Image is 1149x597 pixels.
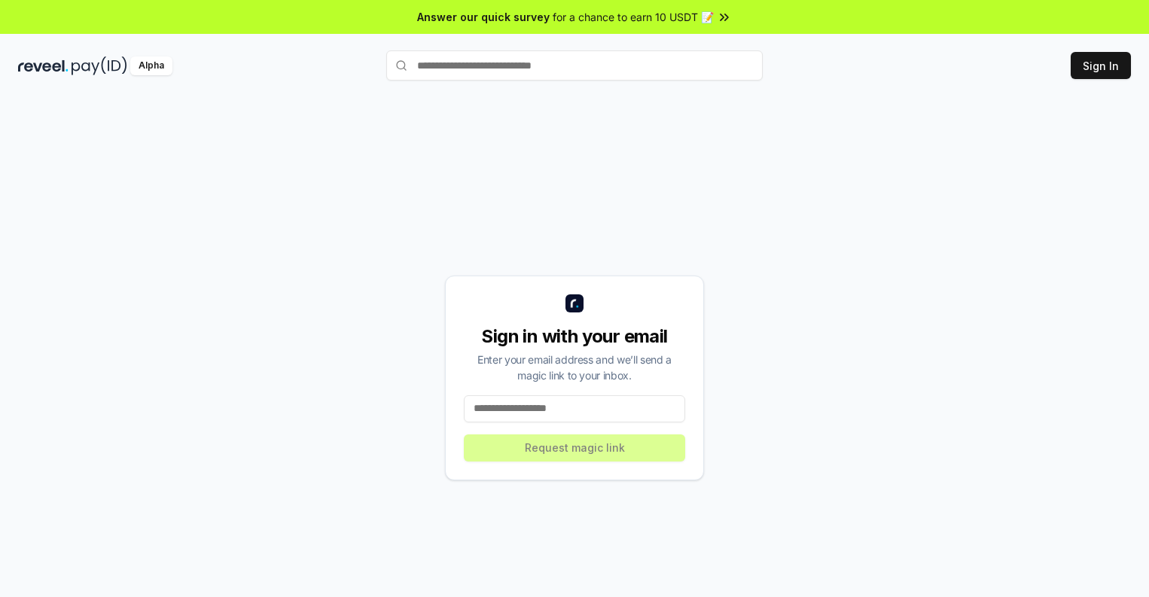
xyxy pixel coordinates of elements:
[553,9,714,25] span: for a chance to earn 10 USDT 📝
[464,324,685,349] div: Sign in with your email
[130,56,172,75] div: Alpha
[72,56,127,75] img: pay_id
[464,352,685,383] div: Enter your email address and we’ll send a magic link to your inbox.
[18,56,69,75] img: reveel_dark
[417,9,550,25] span: Answer our quick survey
[565,294,584,312] img: logo_small
[1071,52,1131,79] button: Sign In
